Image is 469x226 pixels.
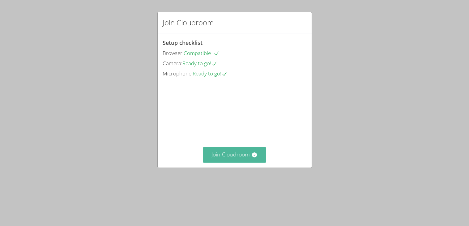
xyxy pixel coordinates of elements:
[163,60,182,67] span: Camera:
[182,60,217,67] span: Ready to go!
[163,49,184,57] span: Browser:
[184,49,220,57] span: Compatible
[163,39,203,46] span: Setup checklist
[163,17,214,28] h2: Join Cloudroom
[193,70,228,77] span: Ready to go!
[163,70,193,77] span: Microphone:
[203,147,266,162] button: Join Cloudroom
